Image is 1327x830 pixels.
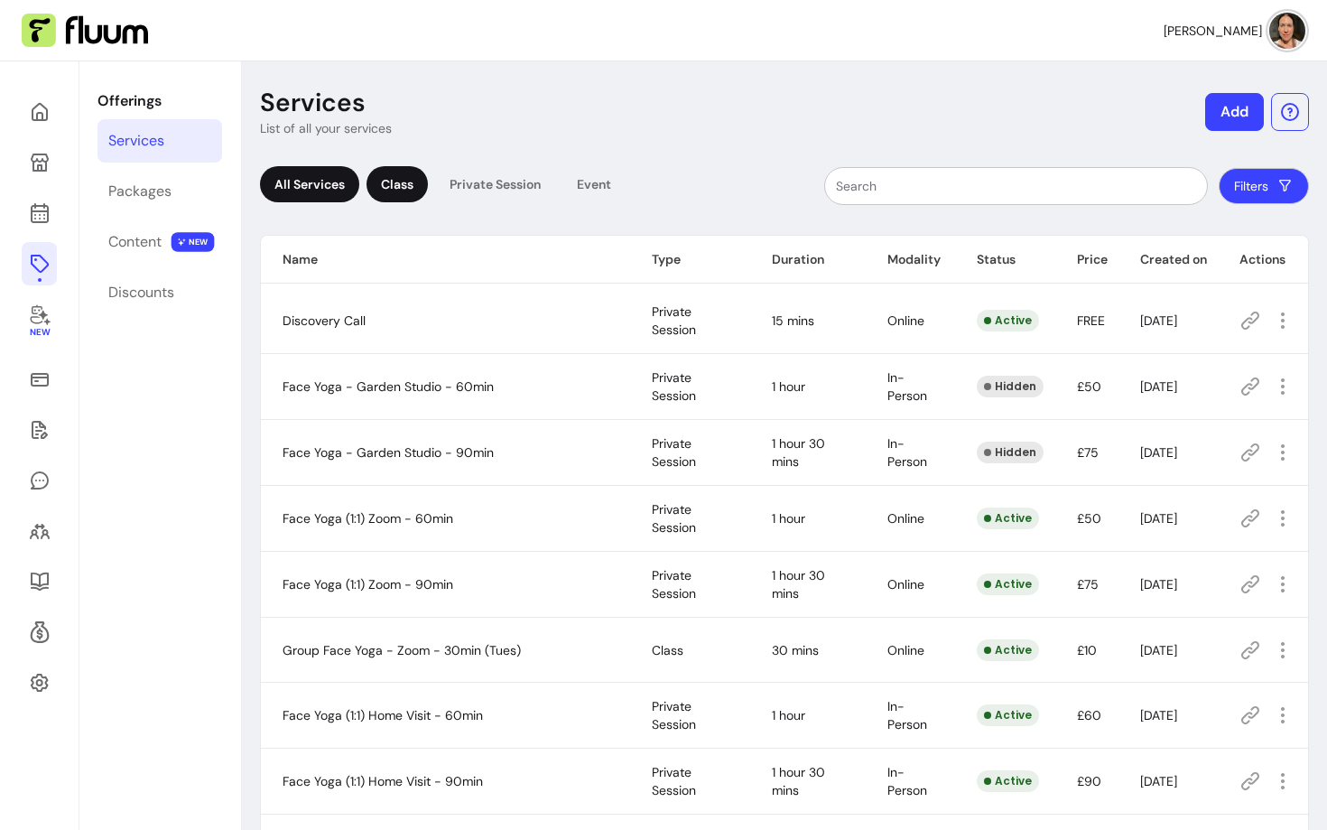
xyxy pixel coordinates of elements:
a: My Page [22,141,57,184]
p: List of all your services [260,119,392,137]
div: Packages [108,181,172,202]
span: £10 [1077,642,1097,658]
th: Actions [1218,236,1308,284]
span: [DATE] [1140,773,1177,789]
span: 1 hour [772,707,805,723]
span: 1 hour 30 mins [772,764,825,798]
span: 1 hour 30 mins [772,567,825,602]
div: Content [108,231,162,253]
th: Modality [866,236,955,284]
span: NEW [172,232,215,252]
div: Active [977,704,1039,726]
span: £50 [1077,510,1101,527]
span: [DATE] [1140,444,1177,461]
span: In-Person [887,698,927,732]
p: Services [260,87,366,119]
span: Class [652,642,683,658]
div: Discounts [108,282,174,303]
span: Face Yoga - Garden Studio - 60min [283,378,494,395]
span: New [29,327,49,339]
span: In-Person [887,369,927,404]
a: Home [22,90,57,134]
button: Filters [1219,168,1309,204]
span: 1 hour [772,510,805,527]
span: £60 [1077,707,1101,723]
span: Online [887,312,924,329]
a: Resources [22,560,57,603]
div: Class [367,166,428,202]
span: Online [887,576,924,592]
a: Packages [97,170,222,213]
span: [DATE] [1140,707,1177,723]
a: Sales [22,358,57,401]
span: 1 hour 30 mins [772,435,825,470]
span: Private Session [652,501,696,536]
div: Active [977,310,1039,331]
span: Face Yoga (1:1) Home Visit - 90min [283,773,483,789]
a: Settings [22,661,57,704]
a: Refer & Earn [22,611,57,654]
span: £75 [1077,576,1099,592]
span: In-Person [887,435,927,470]
div: Active [977,770,1039,792]
span: 30 mins [772,642,819,658]
a: Content NEW [97,220,222,264]
span: 15 mins [772,312,814,329]
span: Private Session [652,435,696,470]
img: Fluum Logo [22,14,148,48]
span: [DATE] [1140,312,1177,329]
div: Active [977,639,1039,661]
span: Discovery Call [283,312,366,329]
span: [DATE] [1140,642,1177,658]
span: £90 [1077,773,1101,789]
img: avatar [1269,13,1305,49]
span: Face Yoga (1:1) Zoom - 90min [283,576,453,592]
th: Created on [1118,236,1218,284]
a: Services [97,119,222,163]
a: Clients [22,509,57,553]
a: Offerings [22,242,57,285]
div: Active [977,574,1039,595]
th: Type [630,236,749,284]
a: Waivers [22,408,57,452]
a: New [22,293,57,350]
div: All Services [260,166,359,202]
span: Face Yoga - Garden Studio - 90min [283,444,494,461]
span: Face Yoga (1:1) Zoom - 60min [283,510,453,527]
div: Hidden [977,442,1044,463]
input: Search [836,177,1196,195]
span: [DATE] [1140,576,1177,592]
span: [DATE] [1140,510,1177,527]
div: Event [562,166,626,202]
span: Private Session [652,369,696,404]
span: [DATE] [1140,378,1177,395]
span: In-Person [887,764,927,798]
p: Offerings [97,90,222,112]
th: Name [261,236,630,284]
a: Calendar [22,191,57,235]
span: £75 [1077,444,1099,461]
button: avatar[PERSON_NAME] [1164,13,1305,49]
button: Add [1205,93,1264,131]
a: My Messages [22,459,57,502]
th: Status [955,236,1055,284]
span: 1 hour [772,378,805,395]
span: Private Session [652,567,696,602]
span: £50 [1077,378,1101,395]
span: Private Session [652,698,696,732]
span: Private Session [652,764,696,798]
a: Discounts [97,271,222,314]
div: Hidden [977,376,1044,397]
div: Private Session [435,166,555,202]
span: [PERSON_NAME] [1164,22,1262,40]
th: Price [1055,236,1118,284]
span: Online [887,642,924,658]
span: Group Face Yoga - Zoom - 30min (Tues) [283,642,521,658]
th: Duration [750,236,866,284]
div: Active [977,508,1039,529]
span: FREE [1077,312,1105,329]
span: Online [887,510,924,527]
span: Face Yoga (1:1) Home Visit - 60min [283,707,483,723]
div: Services [108,130,164,152]
span: Private Session [652,303,696,338]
